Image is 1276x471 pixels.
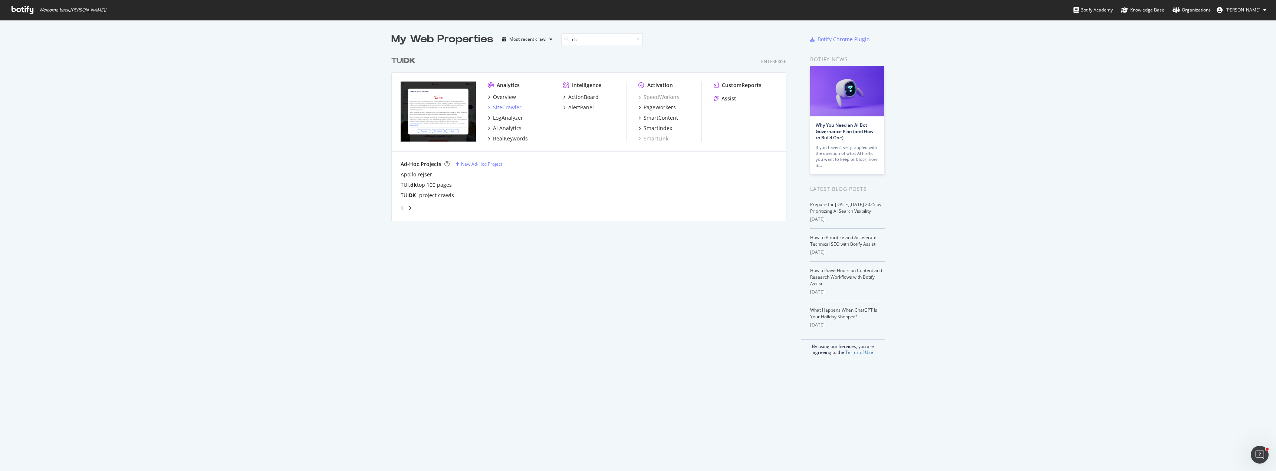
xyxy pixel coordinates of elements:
a: How to Save Hours on Content and Research Workflows with Botify Assist [810,267,882,287]
a: LogAnalyzer [488,114,523,122]
div: angle-right [407,204,412,212]
a: TUIDK- project crawls [401,192,454,199]
div: Activation [647,82,673,89]
a: SmartLink [638,135,668,142]
div: PageWorkers [644,104,676,111]
a: PageWorkers [638,104,676,111]
a: SmartIndex [638,125,672,132]
a: Apollo rejser [401,171,432,178]
div: SiteCrawler [493,104,522,111]
a: New Ad-Hoc Project [456,161,502,167]
iframe: Intercom live chat [1251,446,1269,464]
b: DK [404,57,415,64]
div: TUI - project crawls [401,192,454,199]
a: Why You Need an AI Bot Governance Plan (and How to Build One) [816,122,874,141]
a: RealKeywords [488,135,528,142]
div: Knowledge Base [1121,6,1164,14]
div: grid [391,47,792,221]
div: [DATE] [810,289,885,295]
a: Assist [714,95,736,102]
div: [DATE] [810,322,885,328]
div: Intelligence [572,82,601,89]
span: Anja Alling [1226,7,1260,13]
div: Enterprise [761,58,786,64]
div: Analytics [497,82,520,89]
div: SmartIndex [644,125,672,132]
a: ActionBoard [563,93,599,101]
div: CustomReports [722,82,762,89]
div: Overview [493,93,516,101]
div: angle-left [398,202,407,214]
div: LogAnalyzer [493,114,523,122]
div: Organizations [1173,6,1211,14]
div: ActionBoard [568,93,599,101]
div: Assist [721,95,736,102]
div: Latest Blog Posts [810,185,885,193]
div: RealKeywords [493,135,528,142]
a: TUI.dktop 100 pages [401,181,452,189]
a: SpeedWorkers [638,93,680,101]
a: How to Prioritize and Accelerate Technical SEO with Botify Assist [810,234,877,247]
div: New Ad-Hoc Project [461,161,502,167]
div: SmartContent [644,114,678,122]
button: Most recent crawl [499,33,555,45]
a: Botify Chrome Plugin [810,36,870,43]
b: DK [409,192,416,199]
div: AlertPanel [568,104,594,111]
div: [DATE] [810,249,885,256]
input: Search [561,33,643,46]
div: TUI. top 100 pages [401,181,452,189]
img: tui.dk [401,82,476,142]
a: SmartContent [638,114,678,122]
div: Botify news [810,55,885,63]
a: SiteCrawler [488,104,522,111]
a: AlertPanel [563,104,594,111]
div: Ad-Hoc Projects [401,160,441,168]
a: Overview [488,93,516,101]
a: Terms of Use [845,349,873,355]
div: My Web Properties [391,32,493,47]
a: TUIDK [391,56,418,66]
div: [DATE] [810,216,885,223]
a: What Happens When ChatGPT Is Your Holiday Shopper? [810,307,877,320]
b: dk [410,181,417,188]
div: Botify Academy [1073,6,1113,14]
div: AI Analytics [493,125,522,132]
button: [PERSON_NAME] [1211,4,1272,16]
a: CustomReports [714,82,762,89]
img: Why You Need an AI Bot Governance Plan (and How to Build One) [810,66,884,116]
a: AI Analytics [488,125,522,132]
div: Botify Chrome Plugin [818,36,870,43]
span: Welcome back, [PERSON_NAME] ! [39,7,106,13]
div: By using our Services, you are agreeing to the [801,339,885,355]
a: Prepare for [DATE][DATE] 2025 by Prioritizing AI Search Visibility [810,201,881,214]
div: Most recent crawl [509,37,546,42]
div: If you haven’t yet grappled with the question of what AI traffic you want to keep or block, now is… [816,145,879,168]
div: TUI [391,56,415,66]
